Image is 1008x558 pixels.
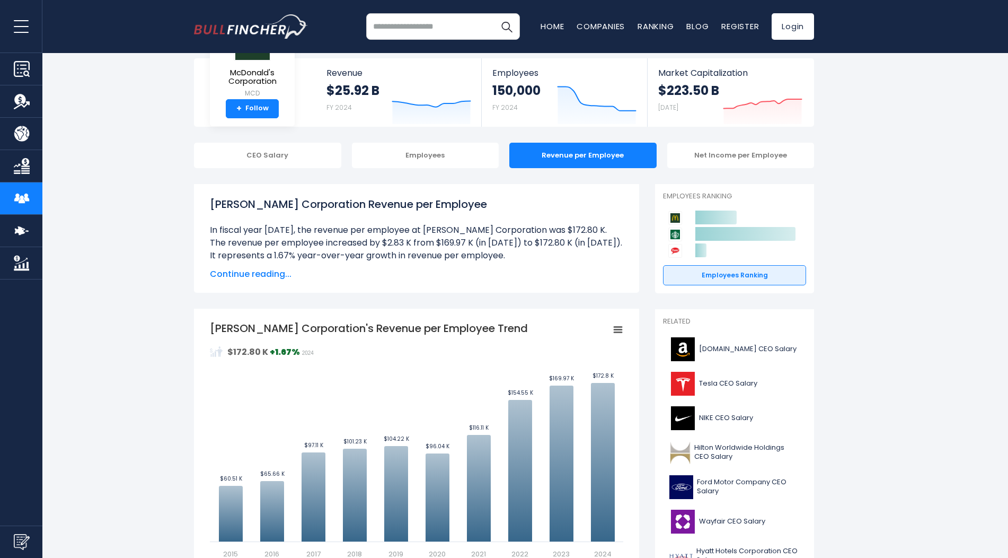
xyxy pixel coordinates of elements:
a: Login [772,13,814,40]
text: $172.8 K [593,372,614,380]
img: TSLA logo [669,372,696,396]
img: HLT logo [669,441,691,465]
a: Wayfair CEO Salary [663,507,806,536]
a: Companies [577,21,625,32]
img: W logo [669,510,696,534]
a: Hilton Worldwide Holdings CEO Salary [663,438,806,467]
text: $60.51 K [220,475,243,483]
div: Employees [352,143,499,168]
text: $154.55 K [508,389,534,397]
img: bullfincher logo [194,14,308,39]
span: Employees [492,68,636,78]
img: McDonald's Corporation competitors logo [668,211,682,225]
button: Search [493,13,520,40]
img: NKE logo [669,406,696,430]
a: Home [541,21,564,32]
strong: + [236,104,242,114]
strong: +1.67% [270,346,300,358]
a: [DOMAIN_NAME] CEO Salary [663,335,806,364]
a: NIKE CEO Salary [663,404,806,433]
small: FY 2024 [492,103,518,112]
text: $65.66 K [260,470,285,478]
a: Tesla CEO Salary [663,369,806,398]
a: Market Capitalization $223.50 B [DATE] [648,58,813,127]
text: $96.04 K [426,442,450,450]
small: FY 2024 [326,103,352,112]
span: Revenue [326,68,471,78]
a: Go to homepage [194,14,308,39]
h1: [PERSON_NAME] Corporation Revenue per Employee [210,196,623,212]
text: $169.97 K [549,374,574,382]
span: Hilton Worldwide Holdings CEO Salary [694,443,800,461]
text: $104.22 K [384,435,410,443]
img: Starbucks Corporation competitors logo [668,228,682,241]
strong: $25.92 B [326,82,379,99]
span: Tesla CEO Salary [699,379,757,388]
strong: 150,000 [492,82,541,99]
div: Net Income per Employee [667,143,815,168]
a: Blog [686,21,709,32]
text: $97.11 K [304,441,324,449]
img: AMZN logo [669,337,696,361]
a: Ranking [638,21,674,32]
li: In fiscal year [DATE], the revenue per employee at [PERSON_NAME] Corporation was $172.80 K. The r... [210,224,623,262]
small: [DATE] [658,103,678,112]
span: Market Capitalization [658,68,802,78]
a: +Follow [226,99,279,118]
p: Employees Ranking [663,192,806,201]
a: Revenue $25.92 B FY 2024 [316,58,482,127]
span: [DOMAIN_NAME] CEO Salary [699,345,797,354]
text: $101.23 K [343,438,367,446]
a: McDonald's Corporation MCD [218,24,287,99]
img: RevenuePerEmployee.svg [210,345,223,358]
div: Revenue per Employee [509,143,657,168]
strong: $223.50 B [658,82,719,99]
span: Continue reading... [210,268,623,281]
p: Related [663,317,806,326]
span: McDonald's Corporation [218,68,286,86]
small: MCD [218,89,286,98]
span: NIKE CEO Salary [699,414,753,423]
a: Employees 150,000 FY 2024 [482,58,647,127]
strong: $172.80 K [227,346,268,358]
span: 2024 [302,350,314,356]
a: Register [721,21,759,32]
text: $116.11 K [469,424,489,432]
a: Ford Motor Company CEO Salary [663,473,806,502]
div: CEO Salary [194,143,341,168]
img: Yum! Brands competitors logo [668,244,682,258]
span: Wayfair CEO Salary [699,517,765,526]
span: Ford Motor Company CEO Salary [697,478,800,496]
img: F logo [669,475,694,499]
tspan: [PERSON_NAME] Corporation's Revenue per Employee Trend [210,321,528,336]
a: Employees Ranking [663,265,806,285]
